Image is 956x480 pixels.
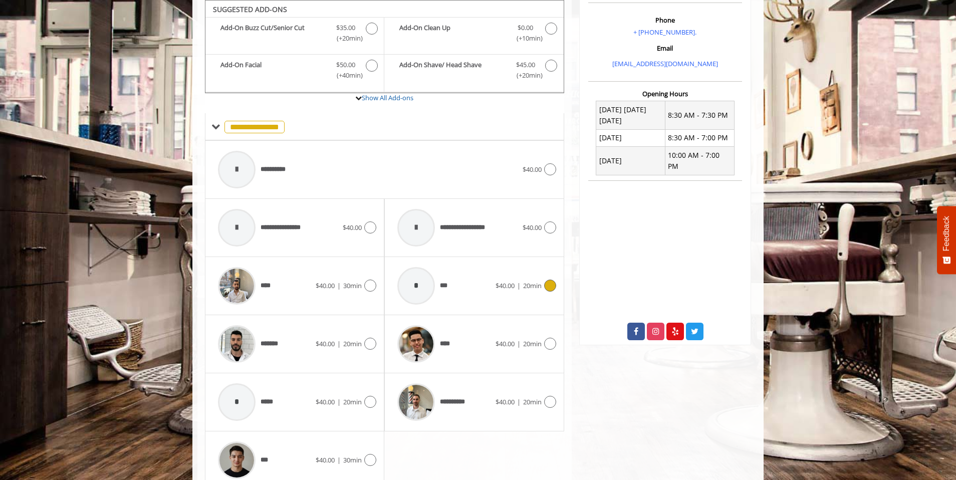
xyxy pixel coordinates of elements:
span: $35.00 [336,23,355,33]
label: Add-On Buzz Cut/Senior Cut [210,23,379,46]
span: 20min [343,397,362,406]
span: $40.00 [496,397,515,406]
span: | [337,455,341,464]
h3: Opening Hours [588,90,742,97]
td: [DATE] [DATE] [DATE] [596,101,665,130]
span: | [517,281,521,290]
span: $40.00 [316,455,335,464]
label: Add-On Shave/ Head Shave [389,60,558,83]
td: 10:00 AM - 7:00 PM [665,147,734,175]
span: (+40min ) [331,70,361,81]
span: $40.00 [523,223,542,232]
span: 20min [523,281,542,290]
td: [DATE] [596,129,665,146]
span: 20min [523,397,542,406]
b: Add-On Clean Up [399,23,506,44]
span: 30min [343,455,362,464]
span: (+20min ) [331,33,361,44]
b: Add-On Facial [220,60,326,81]
span: 20min [523,339,542,348]
span: $40.00 [523,165,542,174]
label: Add-On Facial [210,60,379,83]
span: $0.00 [518,23,533,33]
a: [EMAIL_ADDRESS][DOMAIN_NAME] [612,59,718,68]
h3: Phone [591,17,740,24]
span: | [337,281,341,290]
button: Feedback - Show survey [937,206,956,274]
span: | [337,397,341,406]
span: $45.00 [516,60,535,70]
span: (+20min ) [511,70,540,81]
h3: Email [591,45,740,52]
b: Add-On Shave/ Head Shave [399,60,506,81]
span: $40.00 [316,397,335,406]
span: $40.00 [496,339,515,348]
span: | [517,397,521,406]
span: $40.00 [496,281,515,290]
span: 30min [343,281,362,290]
span: | [517,339,521,348]
span: Feedback [942,216,951,251]
a: Show All Add-ons [362,93,413,102]
b: Add-On Buzz Cut/Senior Cut [220,23,326,44]
span: | [337,339,341,348]
span: $50.00 [336,60,355,70]
td: 8:30 AM - 7:30 PM [665,101,734,130]
td: 8:30 AM - 7:00 PM [665,129,734,146]
span: $40.00 [316,281,335,290]
span: (+10min ) [511,33,540,44]
td: [DATE] [596,147,665,175]
label: Add-On Clean Up [389,23,558,46]
span: 20min [343,339,362,348]
span: $40.00 [316,339,335,348]
span: $40.00 [343,223,362,232]
a: + [PHONE_NUMBER]. [633,28,696,37]
b: SUGGESTED ADD-ONS [213,5,287,14]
